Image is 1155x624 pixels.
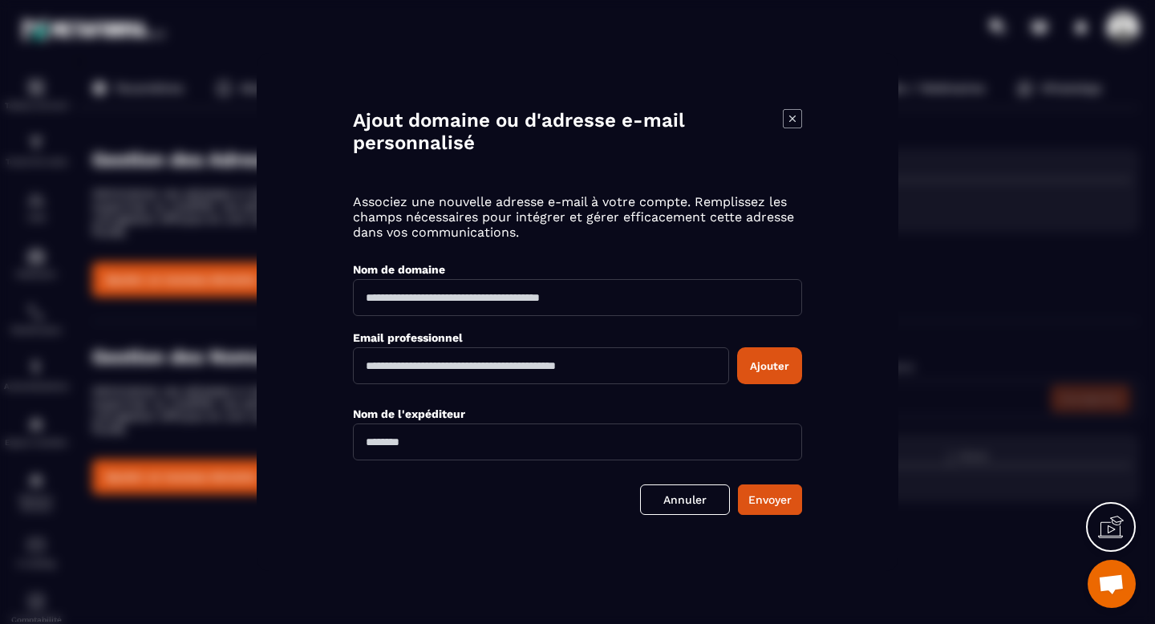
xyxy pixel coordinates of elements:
[353,407,465,420] label: Nom de l'expéditeur
[353,263,445,276] label: Nom de domaine
[738,484,802,515] button: Envoyer
[1088,560,1136,608] a: Ouvrir le chat
[353,331,463,344] label: Email professionnel
[737,347,802,384] button: Ajouter
[640,484,730,515] a: Annuler
[353,109,783,154] h4: Ajout domaine ou d'adresse e-mail personnalisé
[353,194,802,240] p: Associez une nouvelle adresse e-mail à votre compte. Remplissez les champs nécessaires pour intég...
